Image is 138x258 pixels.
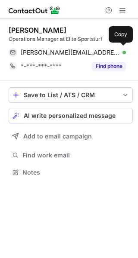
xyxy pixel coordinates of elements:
[92,62,126,71] button: Reveal Button
[22,169,129,176] span: Notes
[9,166,133,178] button: Notes
[24,112,116,119] span: AI write personalized message
[23,133,92,140] span: Add to email campaign
[22,151,129,159] span: Find work email
[9,26,66,34] div: [PERSON_NAME]
[9,149,133,161] button: Find work email
[9,129,133,144] button: Add to email campaign
[9,35,133,43] div: Operations Manager at Elite Sportsturf
[24,92,118,98] div: Save to List / ATS / CRM
[9,108,133,123] button: AI write personalized message
[9,5,60,15] img: ContactOut v5.3.10
[21,49,119,56] span: [PERSON_NAME][EMAIL_ADDRESS][DOMAIN_NAME]
[9,87,133,103] button: save-profile-one-click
